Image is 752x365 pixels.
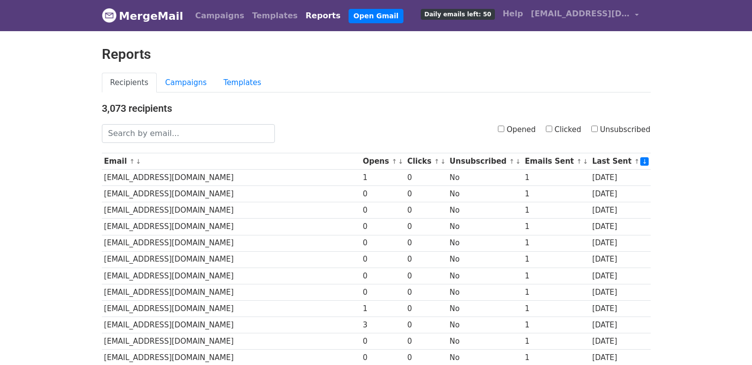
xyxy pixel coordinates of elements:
span: [EMAIL_ADDRESS][DOMAIN_NAME] [531,8,630,20]
td: [DATE] [590,219,651,235]
td: [DATE] [590,333,651,350]
td: [EMAIL_ADDRESS][DOMAIN_NAME] [102,235,360,251]
a: Daily emails left: 50 [417,4,498,24]
td: [DATE] [590,202,651,219]
td: No [447,268,523,284]
td: [DATE] [590,251,651,268]
a: Campaigns [157,73,215,93]
th: Last Sent [590,153,651,170]
a: Templates [215,73,269,93]
a: Templates [248,6,302,26]
td: [DATE] [590,300,651,317]
input: Clicked [546,126,552,132]
td: 0 [405,268,447,284]
label: Clicked [546,124,581,136]
a: Open Gmail [349,9,403,23]
td: 1 [523,251,590,268]
td: 1 [523,300,590,317]
td: 1 [523,235,590,251]
td: 1 [523,268,590,284]
td: [EMAIL_ADDRESS][DOMAIN_NAME] [102,333,360,350]
td: 1 [523,219,590,235]
td: 0 [405,202,447,219]
h4: 3,073 recipients [102,102,651,114]
td: No [447,251,523,268]
td: 0 [405,300,447,317]
td: [DATE] [590,317,651,333]
a: ↑ [509,158,515,165]
a: ↑ [392,158,397,165]
td: No [447,333,523,350]
a: MergeMail [102,5,183,26]
td: 1 [523,170,590,186]
td: 0 [405,317,447,333]
td: [EMAIL_ADDRESS][DOMAIN_NAME] [102,170,360,186]
td: 0 [360,333,405,350]
a: ↓ [516,158,521,165]
td: 0 [360,251,405,268]
td: 1 [523,284,590,300]
th: Email [102,153,360,170]
td: 1 [523,317,590,333]
a: ↑ [434,158,440,165]
td: 0 [405,235,447,251]
input: Search by email... [102,124,275,143]
a: ↓ [398,158,403,165]
td: No [447,219,523,235]
td: 0 [405,333,447,350]
td: [DATE] [590,284,651,300]
td: [DATE] [590,186,651,202]
td: No [447,235,523,251]
td: [DATE] [590,170,651,186]
th: Unsubscribed [447,153,523,170]
td: 0 [405,170,447,186]
td: 1 [360,300,405,317]
td: 0 [405,251,447,268]
a: Reports [302,6,345,26]
a: ↓ [136,158,141,165]
td: 1 [523,333,590,350]
td: [DATE] [590,235,651,251]
span: Daily emails left: 50 [421,9,494,20]
td: [EMAIL_ADDRESS][DOMAIN_NAME] [102,284,360,300]
a: ↓ [441,158,446,165]
input: Opened [498,126,504,132]
a: ↓ [640,157,649,166]
input: Unsubscribed [591,126,598,132]
a: Recipients [102,73,157,93]
td: 0 [405,186,447,202]
h2: Reports [102,46,651,63]
td: 0 [360,219,405,235]
td: [EMAIL_ADDRESS][DOMAIN_NAME] [102,186,360,202]
label: Opened [498,124,536,136]
td: 0 [405,284,447,300]
td: 0 [405,219,447,235]
td: [EMAIL_ADDRESS][DOMAIN_NAME] [102,219,360,235]
td: 0 [360,235,405,251]
th: Opens [360,153,405,170]
td: No [447,317,523,333]
td: 1 [523,186,590,202]
a: ↓ [583,158,588,165]
td: 0 [360,202,405,219]
td: No [447,284,523,300]
img: MergeMail logo [102,8,117,23]
td: 0 [360,268,405,284]
td: 1 [523,202,590,219]
td: No [447,202,523,219]
td: No [447,300,523,317]
td: [EMAIL_ADDRESS][DOMAIN_NAME] [102,317,360,333]
td: No [447,170,523,186]
td: No [447,186,523,202]
td: [EMAIL_ADDRESS][DOMAIN_NAME] [102,268,360,284]
a: ↑ [634,158,640,165]
a: ↑ [576,158,582,165]
td: [DATE] [590,268,651,284]
td: [EMAIL_ADDRESS][DOMAIN_NAME] [102,251,360,268]
a: Help [499,4,527,24]
a: Campaigns [191,6,248,26]
td: [EMAIL_ADDRESS][DOMAIN_NAME] [102,202,360,219]
th: Emails Sent [523,153,590,170]
td: 0 [360,284,405,300]
th: Clicks [405,153,447,170]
